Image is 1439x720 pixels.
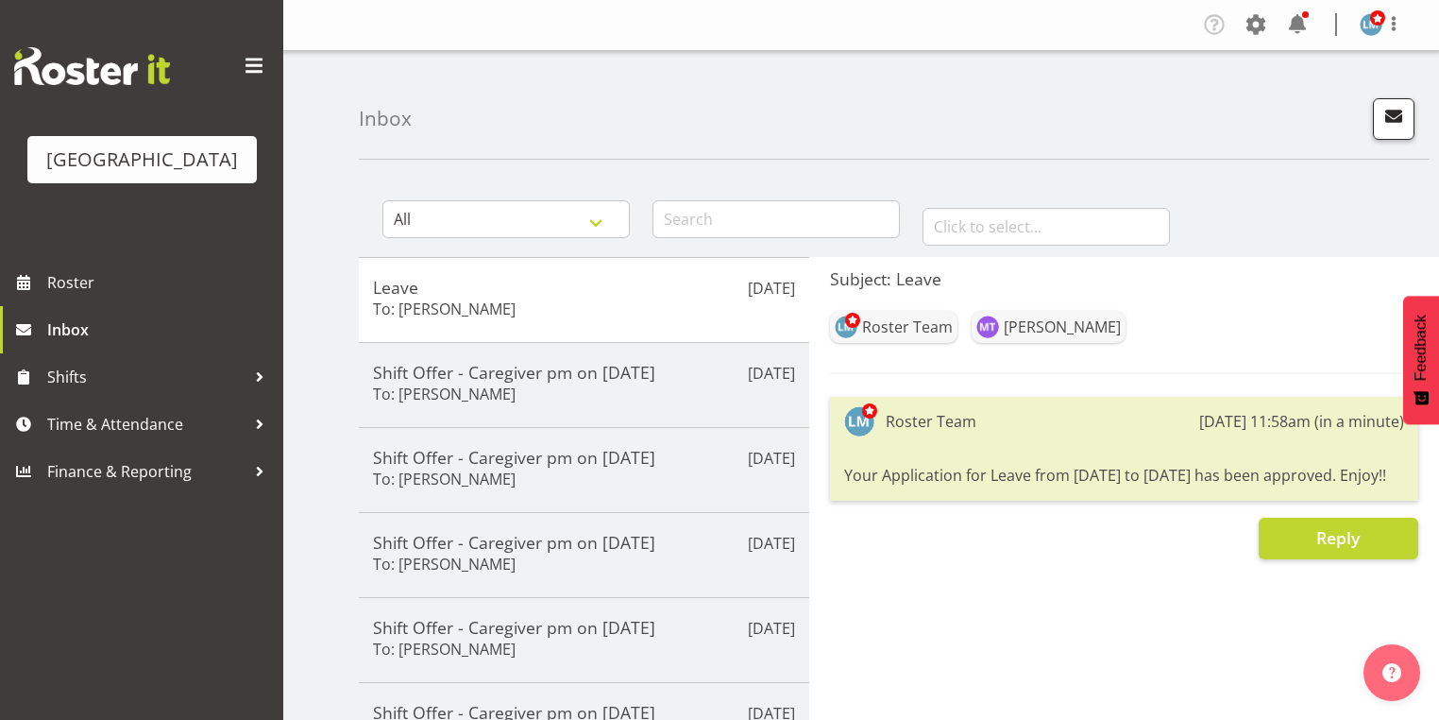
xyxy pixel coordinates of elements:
div: Roster Team [862,316,953,338]
img: masi-thach668.jpg [976,316,999,338]
h6: To: [PERSON_NAME] [373,640,516,659]
span: Finance & Reporting [47,457,245,486]
p: [DATE] [748,362,795,385]
img: Rosterit website logo [14,47,170,85]
h6: To: [PERSON_NAME] [373,385,516,403]
h4: Inbox [359,108,412,129]
h5: Shift Offer - Caregiver pm on [DATE] [373,447,795,468]
h5: Shift Offer - Caregiver pm on [DATE] [373,362,795,383]
img: lesley-mckenzie127.jpg [1360,13,1382,36]
span: Time & Attendance [47,410,245,438]
img: help-xxl-2.png [1382,663,1401,682]
img: lesley-mckenzie127.jpg [835,316,857,338]
h5: Leave [373,277,795,298]
button: Feedback - Show survey [1403,296,1439,424]
span: Reply [1316,526,1360,549]
h6: To: [PERSON_NAME] [373,470,516,489]
div: [GEOGRAPHIC_DATA] [46,146,238,174]
h5: Shift Offer - Caregiver pm on [DATE] [373,617,795,638]
span: Inbox [47,316,274,344]
div: [PERSON_NAME] [1004,316,1121,338]
div: Roster Team [886,410,976,433]
div: [DATE] 11:58am (in a minute) [1199,410,1404,433]
div: Your Application for Leave from [DATE] to [DATE] has been approved. Enjoy!! [844,459,1404,491]
input: Click to select... [923,208,1170,246]
p: [DATE] [748,277,795,300]
span: Roster [47,268,274,297]
button: Reply [1259,518,1418,559]
img: lesley-mckenzie127.jpg [844,406,874,437]
h5: Subject: Leave [830,268,1418,289]
p: [DATE] [748,447,795,470]
h5: Shift Offer - Caregiver pm on [DATE] [373,532,795,553]
h6: To: [PERSON_NAME] [373,555,516,574]
h6: To: [PERSON_NAME] [373,300,516,318]
span: Feedback [1413,315,1430,381]
span: Shifts [47,363,245,391]
p: [DATE] [748,532,795,555]
p: [DATE] [748,617,795,640]
input: Search [652,200,900,238]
